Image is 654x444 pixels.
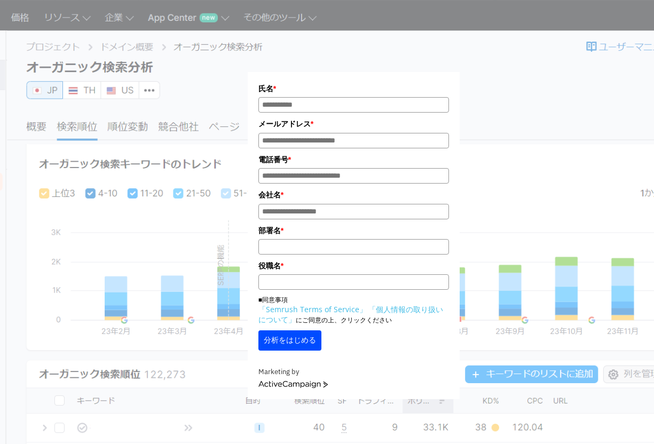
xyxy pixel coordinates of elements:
[258,225,450,236] label: 部署名
[258,330,321,351] button: 分析をはじめる
[258,189,450,201] label: 会社名
[258,304,367,314] a: 「Semrush Terms of Service」
[258,367,450,378] div: Marketing by
[258,304,443,324] a: 「個人情報の取り扱いについて」
[258,260,450,272] label: 役職名
[258,118,450,130] label: メールアドレス
[258,83,450,94] label: 氏名
[258,295,450,325] p: ■同意事項 にご同意の上、クリックください
[258,154,450,165] label: 電話番号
